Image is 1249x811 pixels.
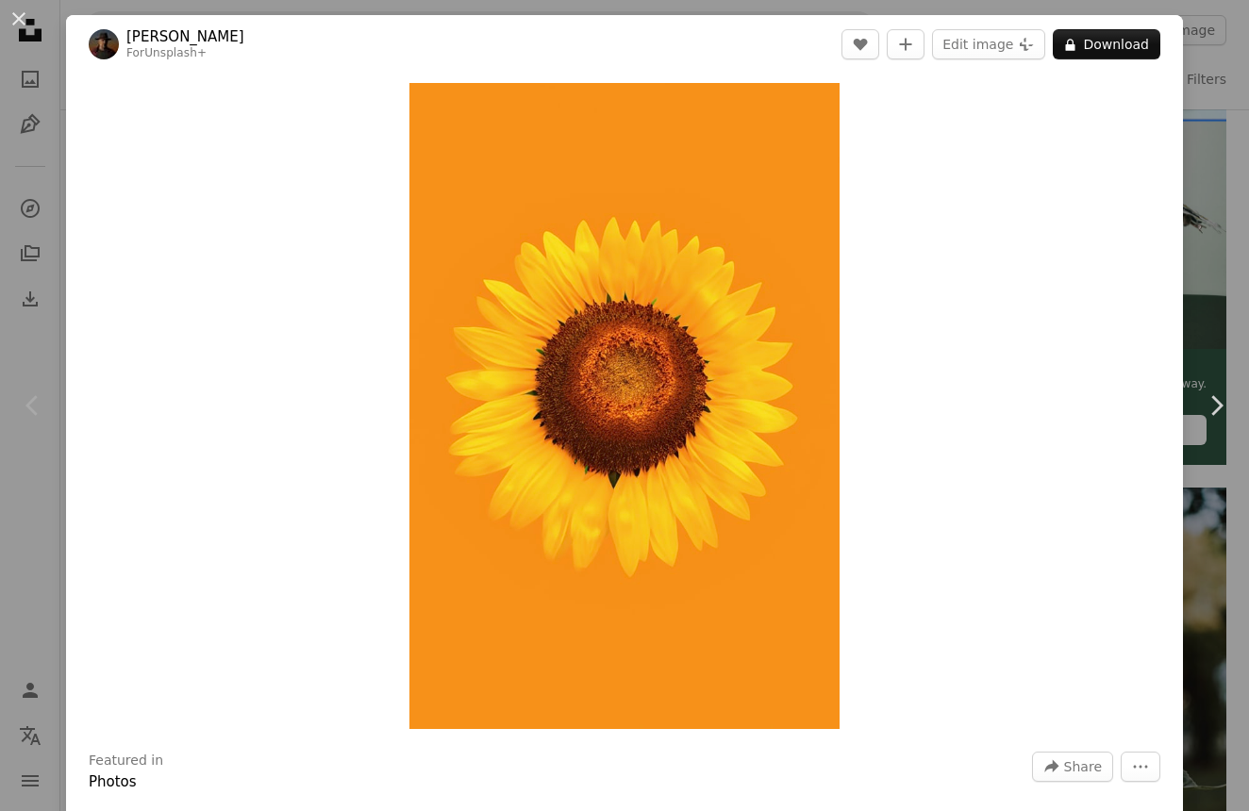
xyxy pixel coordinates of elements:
[89,773,137,790] a: Photos
[409,83,841,729] img: a large yellow sunflower on a yellow background
[126,46,244,61] div: For
[89,752,163,770] h3: Featured in
[841,29,879,59] button: Like
[126,27,244,46] a: [PERSON_NAME]
[409,83,841,729] button: Zoom in on this image
[144,46,207,59] a: Unsplash+
[1032,752,1113,782] button: Share this image
[1053,29,1160,59] button: Download
[1183,315,1249,496] a: Next
[932,29,1045,59] button: Edit image
[1121,752,1160,782] button: More Actions
[887,29,924,59] button: Add to Collection
[1064,753,1102,781] span: Share
[89,29,119,59] img: Go to Allec Gomes's profile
